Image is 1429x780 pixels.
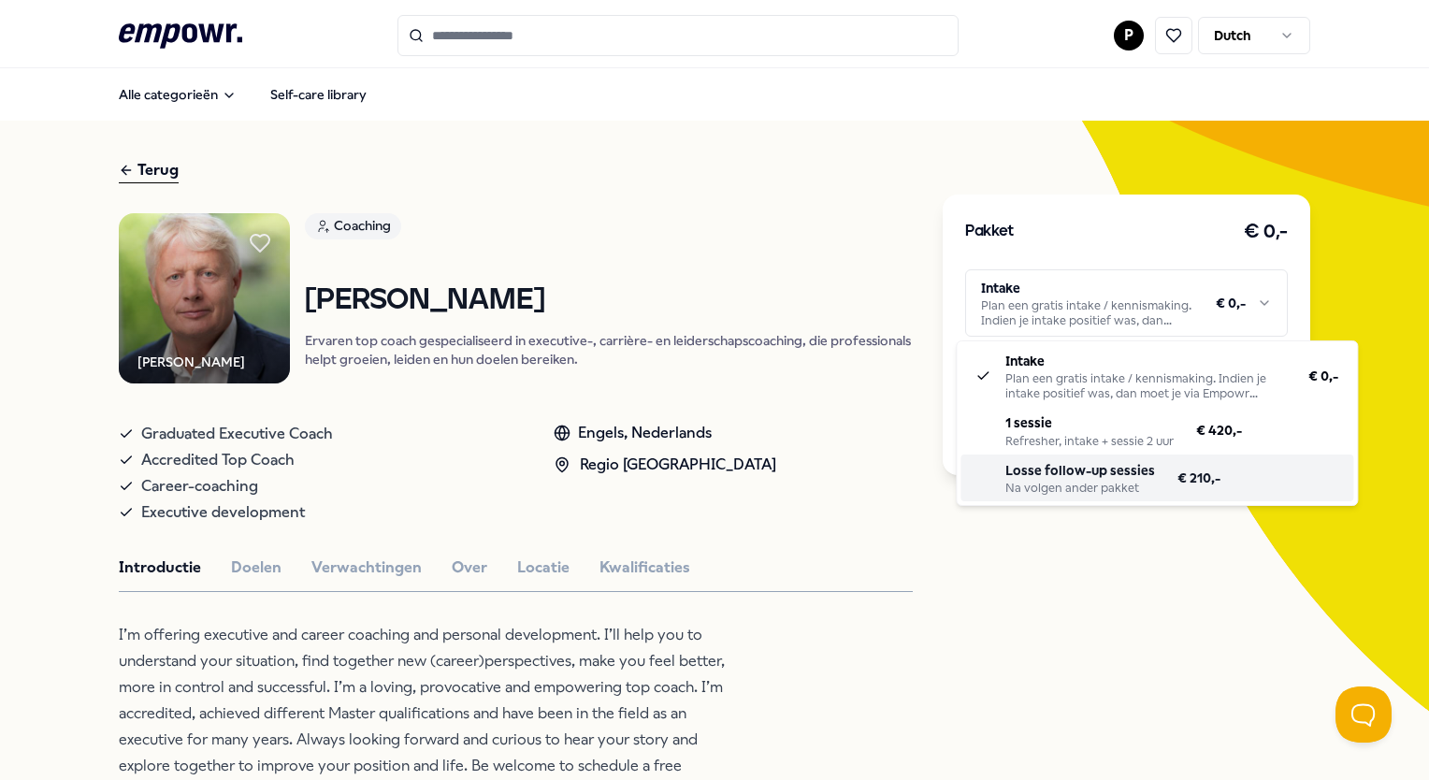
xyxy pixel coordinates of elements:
[1196,420,1242,441] span: € 420,-
[1005,460,1155,481] p: Losse follow-up sessies
[1177,468,1220,488] span: € 210,-
[1308,366,1338,386] span: € 0,-
[1005,351,1286,371] p: Intake
[1005,412,1174,433] p: 1 sessie
[1005,371,1286,401] div: Plan een gratis intake / kennismaking. Indien je intake positief was, dan moet je via Empowr opni...
[1005,434,1174,449] div: Refresher, intake + sessie 2 uur
[1005,481,1155,496] div: Na volgen ander pakket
